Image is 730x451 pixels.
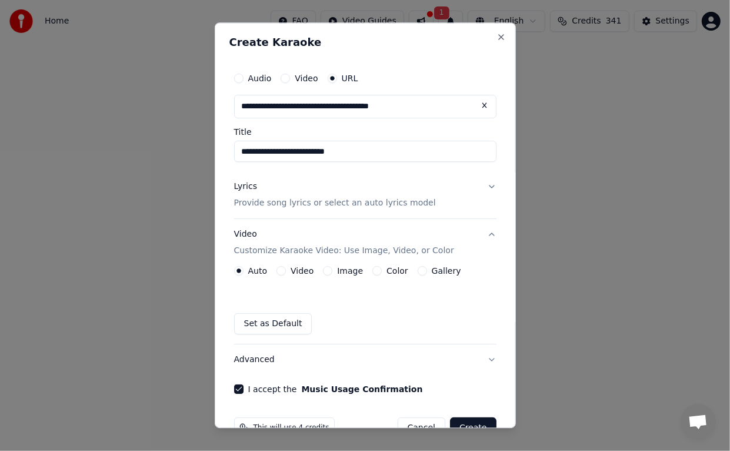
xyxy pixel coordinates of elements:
label: Video [291,267,314,275]
p: Provide song lyrics or select an auto lyrics model [234,197,436,209]
button: Create [450,417,496,439]
label: I accept the [248,385,423,393]
label: Image [337,267,363,275]
button: Cancel [398,417,445,439]
label: URL [342,74,358,82]
button: I accept the [301,385,422,393]
span: This will use 4 credits [254,423,329,433]
button: LyricsProvide song lyrics or select an auto lyrics model [234,171,496,218]
div: Lyrics [234,181,257,193]
button: Set as Default [234,313,312,334]
p: Customize Karaoke Video: Use Image, Video, or Color [234,245,454,257]
label: Video [295,74,318,82]
label: Color [386,267,408,275]
button: VideoCustomize Karaoke Video: Use Image, Video, or Color [234,219,496,266]
label: Title [234,128,496,136]
label: Auto [248,267,268,275]
h2: Create Karaoke [229,37,501,48]
button: Advanced [234,344,496,375]
div: Video [234,228,454,257]
div: VideoCustomize Karaoke Video: Use Image, Video, or Color [234,266,496,344]
label: Gallery [432,267,461,275]
label: Audio [248,74,272,82]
